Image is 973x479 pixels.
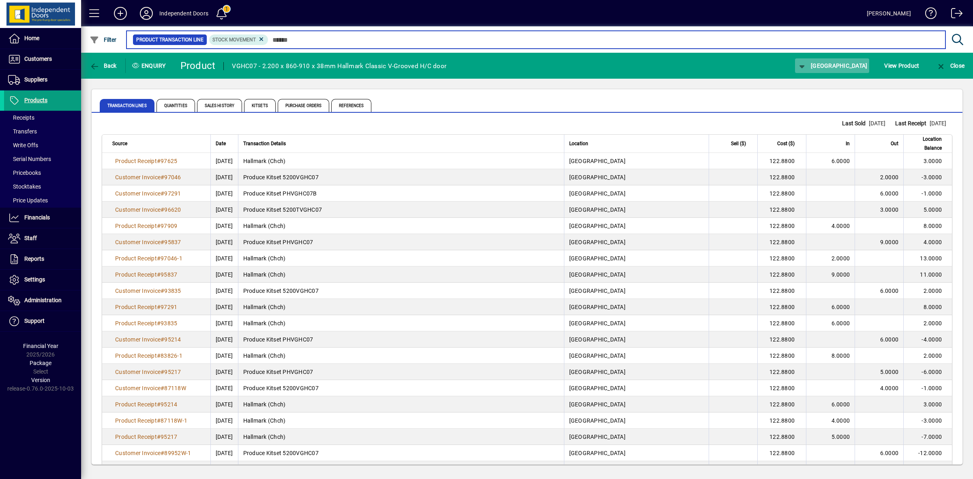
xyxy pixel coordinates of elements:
td: Produce Kitset 5200VGHC07 [238,445,564,461]
td: 122.8800 [757,234,806,250]
span: [GEOGRAPHIC_DATA] [569,206,626,213]
td: 122.8800 [757,396,806,412]
span: Write Offs [8,142,38,148]
span: Source [112,139,127,148]
a: Price Updates [4,193,81,207]
td: Hallmark (Chch) [238,218,564,234]
td: -7.0000 [903,429,952,445]
span: # [161,190,164,197]
span: [GEOGRAPHIC_DATA] [569,320,626,326]
span: 4.0000 [832,417,850,424]
td: -3.0000 [903,169,952,185]
span: Serial Numbers [8,156,51,162]
span: 95214 [164,336,181,343]
td: Produce Kitset 5200VGHC07 [238,169,564,185]
span: [GEOGRAPHIC_DATA] [569,450,626,456]
span: Date [216,139,226,148]
a: Customer Invoice#97291 [112,189,184,198]
span: Last Receipt [895,119,930,128]
div: VGHC07 - 2.200 x 860-910 x 38mm Hallmark Classic V-Grooved H/C door [232,60,446,73]
button: View Product [882,58,921,73]
td: 122.8800 [757,218,806,234]
app-page-header-button: Back [81,58,126,73]
a: Customer Invoice#97046 [112,173,184,182]
td: Hallmark (Chch) [238,348,564,364]
span: [GEOGRAPHIC_DATA] [569,223,626,229]
span: 6.0000 [832,158,850,164]
a: Product Receipt#97046-1 [112,254,185,263]
span: # [161,239,164,245]
span: 95217 [161,434,177,440]
span: # [161,385,164,391]
span: [GEOGRAPHIC_DATA] [569,158,626,164]
span: # [157,320,161,326]
td: 122.8800 [757,348,806,364]
span: Close [936,62,964,69]
span: Location [569,139,588,148]
td: 122.8800 [757,299,806,315]
span: 6.0000 [880,190,899,197]
span: # [157,158,161,164]
td: Hallmark (Chch) [238,153,564,169]
td: Hallmark (Chch) [238,299,564,315]
span: Product Receipt [115,401,157,408]
td: [DATE] [210,218,238,234]
td: -4.0000 [903,331,952,348]
span: Product Receipt [115,158,157,164]
td: 122.8800 [757,266,806,283]
td: 13.0000 [903,250,952,266]
a: Product Receipt#83826-1 [112,351,185,360]
a: Product Receipt#95214 [112,400,180,409]
a: Customer Invoice#95217 [112,367,184,376]
td: 122.8800 [757,429,806,445]
span: 4.0000 [832,223,850,229]
span: # [161,450,164,456]
span: Purchase Orders [278,99,330,112]
span: Customer Invoice [115,336,161,343]
span: [GEOGRAPHIC_DATA] [569,434,626,440]
td: Hallmark (Chch) [238,315,564,331]
span: [GEOGRAPHIC_DATA] [569,417,626,424]
span: 87118W [164,385,186,391]
span: Location Balance [909,135,942,153]
span: Product Transaction Line [136,36,204,44]
td: Hallmark (Chch) [238,250,564,266]
div: Date [216,139,233,148]
span: [GEOGRAPHIC_DATA] [569,239,626,245]
td: [DATE] [210,315,238,331]
td: 122.8800 [757,169,806,185]
a: Settings [4,270,81,290]
a: Administration [4,290,81,311]
span: 5.0000 [832,434,850,440]
button: [GEOGRAPHIC_DATA] [795,58,870,73]
span: Customer Invoice [115,206,161,213]
div: [PERSON_NAME] [867,7,911,20]
span: 97291 [161,304,177,310]
span: Financials [24,214,50,221]
span: Transfers [8,128,37,135]
span: 8.0000 [832,352,850,359]
td: 122.8800 [757,153,806,169]
span: Product Receipt [115,320,157,326]
span: Price Updates [8,197,48,204]
span: [GEOGRAPHIC_DATA] [569,190,626,197]
div: Product [180,59,216,72]
span: [GEOGRAPHIC_DATA] [569,352,626,359]
td: -1.0000 [903,380,952,396]
td: [DATE] [210,169,238,185]
a: Product Receipt#93835 [112,319,180,328]
a: Suppliers [4,70,81,90]
span: Stocktakes [8,183,41,190]
span: Pricebooks [8,170,41,176]
a: Customer Invoice#95837 [112,238,184,247]
span: 95214 [161,401,177,408]
td: Produce Kitset PHVGHC07 [238,234,564,250]
a: Customer Invoice#95214 [112,335,184,344]
div: Source [112,139,206,148]
span: Administration [24,297,62,303]
td: [DATE] [210,412,238,429]
a: Customer Invoice#87118W [112,384,189,393]
span: Product Receipt [115,304,157,310]
button: Add [107,6,133,21]
a: Logout [945,2,963,28]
